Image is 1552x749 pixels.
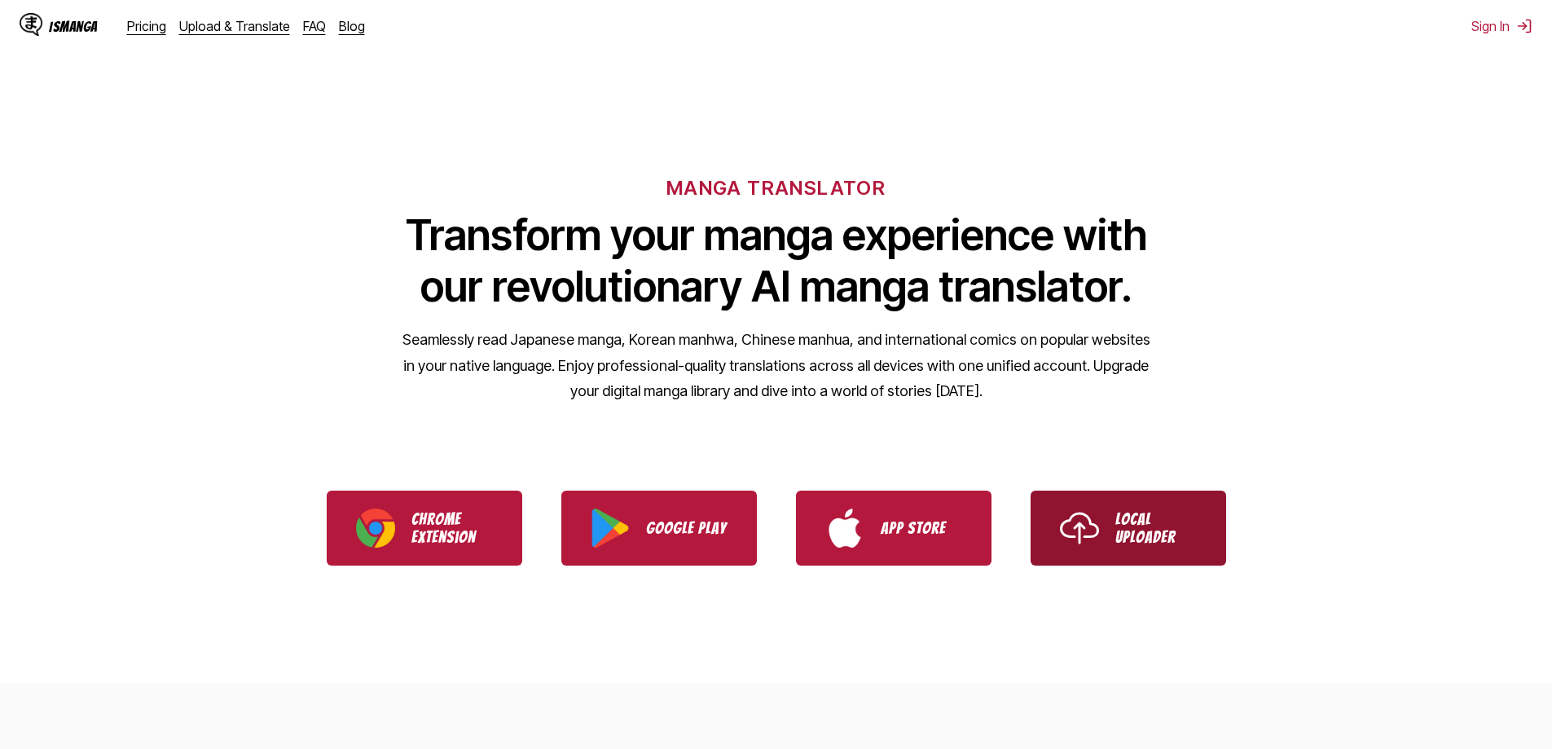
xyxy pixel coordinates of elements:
img: Chrome logo [356,509,395,548]
img: App Store logo [825,509,864,548]
img: IsManga Logo [20,13,42,36]
button: Sign In [1471,18,1532,34]
h1: Transform your manga experience with our revolutionary AI manga translator. [402,209,1151,312]
div: IsManga [49,19,98,34]
a: Download IsManga from Google Play [561,491,757,566]
a: Download IsManga Chrome Extension [327,491,522,566]
a: Download IsManga from App Store [796,491,991,566]
a: Upload & Translate [179,18,290,34]
p: Local Uploader [1115,510,1197,546]
h6: MANGA TRANSLATOR [666,176,886,200]
a: IsManga LogoIsManga [20,13,127,39]
p: App Store [881,519,962,537]
a: FAQ [303,18,326,34]
p: Google Play [646,519,728,537]
img: Google Play logo [591,509,630,548]
a: Pricing [127,18,166,34]
img: Upload icon [1060,509,1099,548]
img: Sign out [1516,18,1532,34]
a: Blog [339,18,365,34]
p: Seamlessly read Japanese manga, Korean manhwa, Chinese manhua, and international comics on popula... [402,327,1151,404]
p: Chrome Extension [411,510,493,546]
a: Use IsManga Local Uploader [1031,491,1226,566]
